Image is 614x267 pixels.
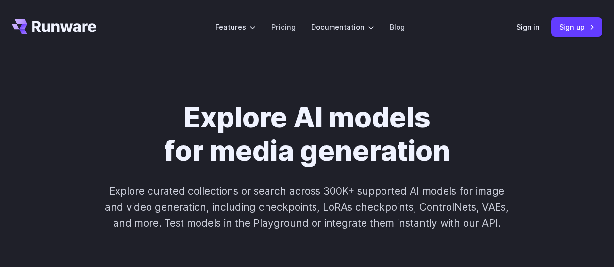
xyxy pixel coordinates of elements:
h1: Explore AI models for media generation [71,101,544,168]
label: Features [216,21,256,32]
a: Go to / [12,19,96,34]
label: Documentation [311,21,374,32]
p: Explore curated collections or search across 300K+ supported AI models for image and video genera... [100,183,514,232]
a: Sign in [516,21,540,32]
a: Sign up [551,17,602,36]
a: Pricing [271,21,296,32]
a: Blog [390,21,405,32]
